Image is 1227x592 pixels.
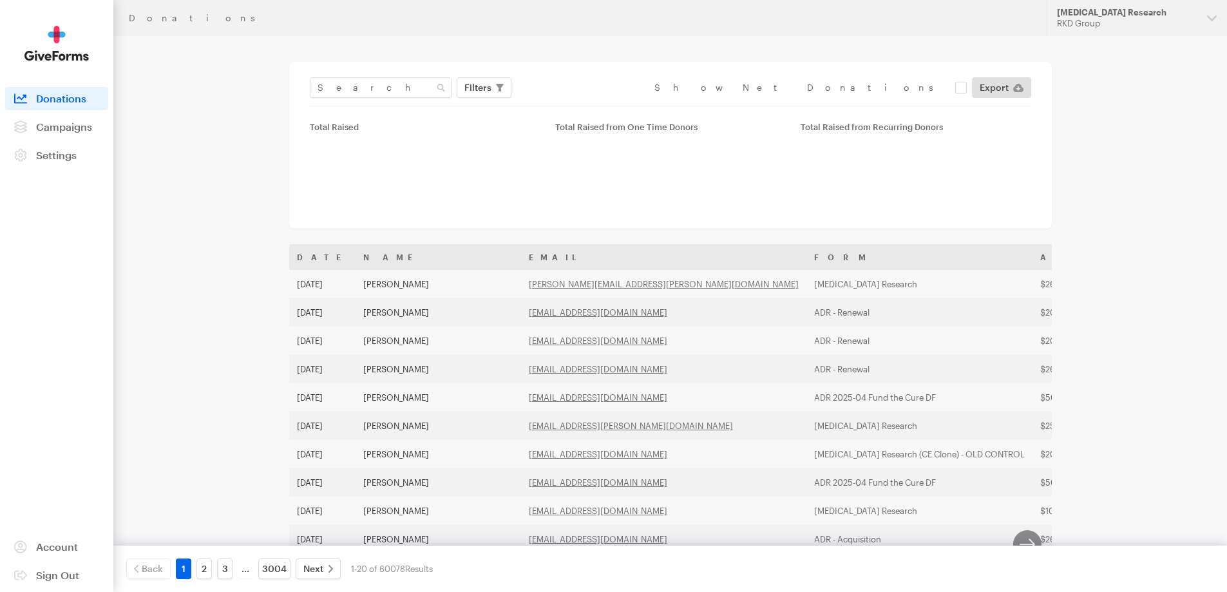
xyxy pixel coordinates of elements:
[5,535,108,559] a: Account
[806,355,1032,383] td: ADR - Renewal
[5,564,108,587] a: Sign Out
[36,569,79,581] span: Sign Out
[464,80,491,95] span: Filters
[1032,270,1137,298] td: $26.58
[529,421,733,431] a: [EMAIL_ADDRESS][PERSON_NAME][DOMAIN_NAME]
[356,383,521,412] td: [PERSON_NAME]
[806,298,1032,327] td: ADR - Renewal
[521,244,806,270] th: Email
[1032,298,1137,327] td: $20.00
[1032,440,1137,468] td: $20.00
[806,468,1032,497] td: ADR 2025-04 Fund the Cure DF
[356,412,521,440] td: [PERSON_NAME]
[980,80,1009,95] span: Export
[310,77,452,98] input: Search Name & Email
[356,270,521,298] td: [PERSON_NAME]
[36,540,78,553] span: Account
[356,440,521,468] td: [PERSON_NAME]
[801,122,1031,132] div: Total Raised from Recurring Donors
[806,270,1032,298] td: [MEDICAL_DATA] Research
[529,477,667,488] a: [EMAIL_ADDRESS][DOMAIN_NAME]
[303,561,323,577] span: Next
[555,122,785,132] div: Total Raised from One Time Donors
[1032,355,1137,383] td: $26.58
[806,497,1032,525] td: [MEDICAL_DATA] Research
[1032,497,1137,525] td: $100.00
[1032,327,1137,355] td: $20.00
[806,383,1032,412] td: ADR 2025-04 Fund the Cure DF
[289,383,356,412] td: [DATE]
[196,559,212,579] a: 2
[289,270,356,298] td: [DATE]
[806,440,1032,468] td: [MEDICAL_DATA] Research (CE Clone) - OLD CONTROL
[24,26,89,61] img: GiveForms
[356,497,521,525] td: [PERSON_NAME]
[356,355,521,383] td: [PERSON_NAME]
[806,327,1032,355] td: ADR - Renewal
[289,327,356,355] td: [DATE]
[36,149,77,161] span: Settings
[356,244,521,270] th: Name
[356,327,521,355] td: [PERSON_NAME]
[529,364,667,374] a: [EMAIL_ADDRESS][DOMAIN_NAME]
[529,392,667,403] a: [EMAIL_ADDRESS][DOMAIN_NAME]
[36,92,86,104] span: Donations
[296,559,341,579] a: Next
[529,279,799,289] a: [PERSON_NAME][EMAIL_ADDRESS][PERSON_NAME][DOMAIN_NAME]
[217,559,233,579] a: 3
[529,506,667,516] a: [EMAIL_ADDRESS][DOMAIN_NAME]
[806,525,1032,553] td: ADR - Acquisition
[1032,525,1137,553] td: $26.58
[1032,412,1137,440] td: $25.00
[529,336,667,346] a: [EMAIL_ADDRESS][DOMAIN_NAME]
[405,564,433,574] span: Results
[356,298,521,327] td: [PERSON_NAME]
[1057,18,1197,29] div: RKD Group
[289,298,356,327] td: [DATE]
[529,449,667,459] a: [EMAIL_ADDRESS][DOMAIN_NAME]
[5,144,108,167] a: Settings
[289,412,356,440] td: [DATE]
[310,122,540,132] div: Total Raised
[289,468,356,497] td: [DATE]
[289,244,356,270] th: Date
[351,559,433,579] div: 1-20 of 60078
[5,87,108,110] a: Donations
[289,525,356,553] td: [DATE]
[289,440,356,468] td: [DATE]
[36,120,92,133] span: Campaigns
[806,244,1032,270] th: Form
[1032,244,1137,270] th: Amount
[258,559,290,579] a: 3004
[1032,468,1137,497] td: $50.00
[806,412,1032,440] td: [MEDICAL_DATA] Research
[1032,383,1137,412] td: $50.00
[356,468,521,497] td: [PERSON_NAME]
[529,534,667,544] a: [EMAIL_ADDRESS][DOMAIN_NAME]
[5,115,108,138] a: Campaigns
[289,497,356,525] td: [DATE]
[356,525,521,553] td: [PERSON_NAME]
[289,355,356,383] td: [DATE]
[457,77,511,98] button: Filters
[1057,7,1197,18] div: [MEDICAL_DATA] Research
[529,307,667,318] a: [EMAIL_ADDRESS][DOMAIN_NAME]
[972,77,1031,98] a: Export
